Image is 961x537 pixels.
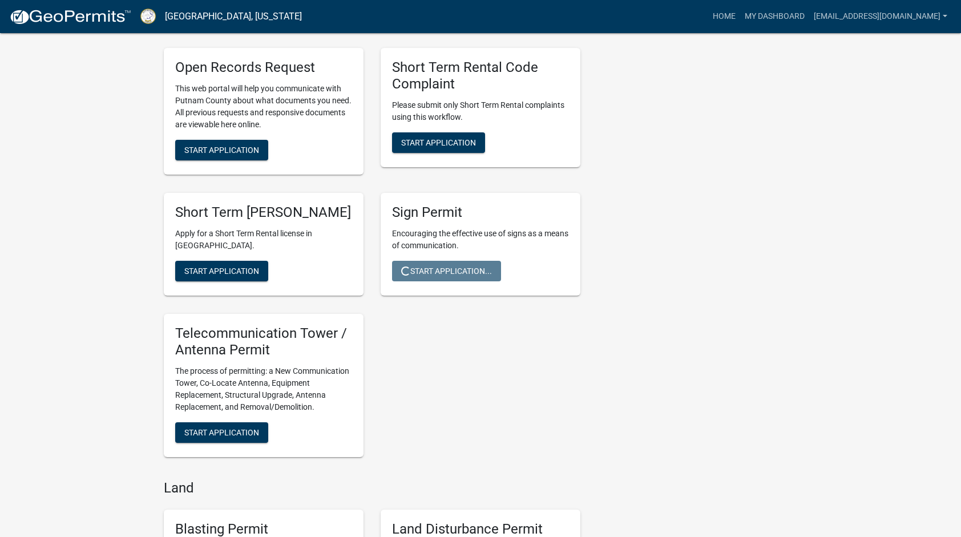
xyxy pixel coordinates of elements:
[392,132,485,153] button: Start Application
[392,99,569,123] p: Please submit only Short Term Rental complaints using this workflow.
[392,261,501,281] button: Start Application...
[140,9,156,24] img: Putnam County, Georgia
[175,204,352,221] h5: Short Term [PERSON_NAME]
[184,267,259,276] span: Start Application
[184,146,259,155] span: Start Application
[175,228,352,252] p: Apply for a Short Term Rental license in [GEOGRAPHIC_DATA].
[175,83,352,131] p: This web portal will help you communicate with Putnam County about what documents you need. All p...
[175,325,352,358] h5: Telecommunication Tower / Antenna Permit
[708,6,740,27] a: Home
[809,6,952,27] a: [EMAIL_ADDRESS][DOMAIN_NAME]
[175,59,352,76] h5: Open Records Request
[401,267,492,276] span: Start Application...
[164,480,580,496] h4: Land
[401,138,476,147] span: Start Application
[740,6,809,27] a: My Dashboard
[184,427,259,437] span: Start Application
[392,204,569,221] h5: Sign Permit
[175,261,268,281] button: Start Application
[392,228,569,252] p: Encouraging the effective use of signs as a means of communication.
[392,59,569,92] h5: Short Term Rental Code Complaint
[175,140,268,160] button: Start Application
[175,422,268,443] button: Start Application
[175,365,352,413] p: The process of permitting: a New Communication Tower, Co-Locate Antenna, Equipment Replacement, S...
[165,7,302,26] a: [GEOGRAPHIC_DATA], [US_STATE]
